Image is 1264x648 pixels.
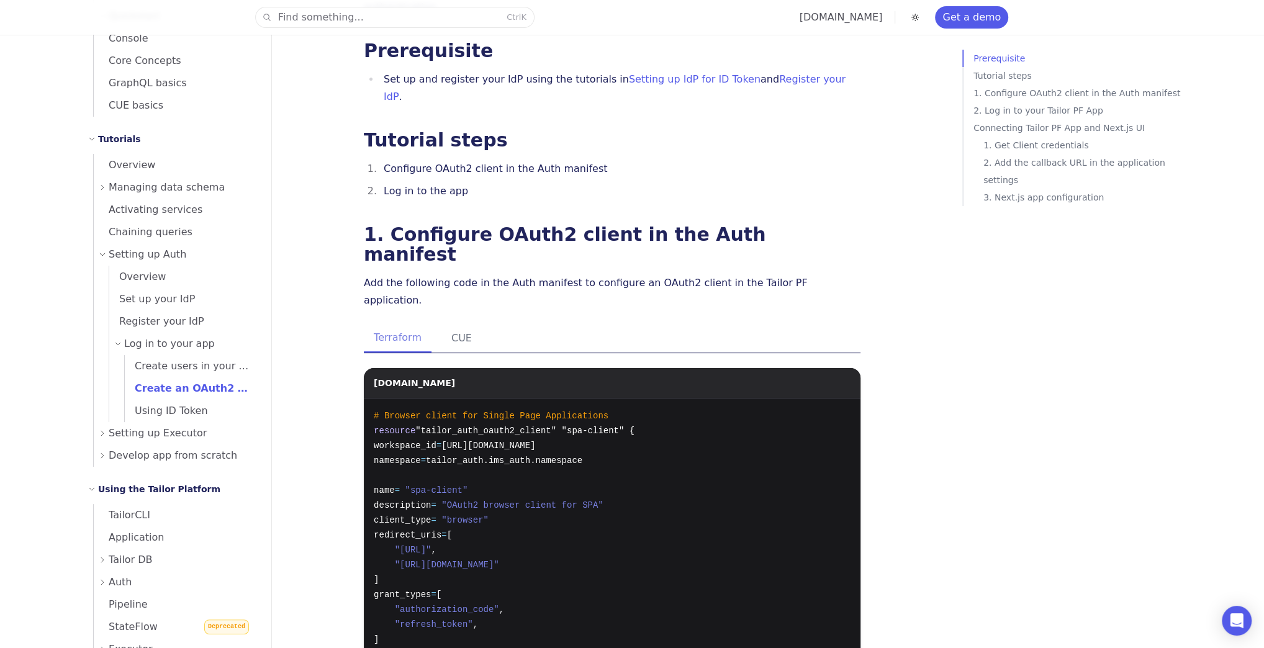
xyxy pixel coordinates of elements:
[800,11,883,23] a: [DOMAIN_NAME]
[405,485,467,495] span: "spa-client"
[94,55,181,66] span: Core Concepts
[94,616,256,638] a: StateFlowDeprecated
[441,324,482,353] button: CUE
[94,199,256,221] a: Activating services
[374,530,441,540] span: redirect_uris
[94,593,256,616] a: Pipeline
[125,355,256,377] a: Create users in your app
[109,574,132,591] span: Auth
[441,441,535,451] span: [URL][DOMAIN_NAME]
[109,293,195,305] span: Set up your IdP
[421,456,426,466] span: =
[256,7,534,27] button: Find something...CtrlK
[94,27,256,50] a: Console
[94,99,163,111] span: CUE basics
[431,515,436,525] span: =
[973,102,1186,119] a: 2. Log in to your Tailor PF App
[499,605,504,614] span: ,
[125,382,269,394] span: Create an OAuth2 client
[109,271,166,282] span: Overview
[109,551,153,569] span: Tailor DB
[94,94,256,117] a: CUE basics
[94,159,155,171] span: Overview
[94,509,150,521] span: TailorCLI
[364,223,765,265] a: 1. Configure OAuth2 client in the Auth manifest
[94,204,202,215] span: Activating services
[109,315,204,327] span: Register your IdP
[415,426,634,436] span: "tailor_auth_oauth2_client" "spa-client" {
[109,447,237,464] span: Develop app from scratch
[109,246,186,263] span: Setting up Auth
[125,377,256,400] a: Create an OAuth2 client
[395,605,499,614] span: "authorization_code"
[94,50,256,72] a: Core Concepts
[441,500,603,510] span: "OAuth2 browser client for SPA"
[426,456,582,466] span: tailor_auth.ims_auth.namespace
[908,10,923,25] button: Toggle dark mode
[94,221,256,243] a: Chaining queries
[124,335,215,353] span: Log in to your app
[94,154,256,176] a: Overview
[384,73,846,102] a: Register your IdP
[431,500,436,510] span: =
[380,160,860,178] li: Configure OAuth2 client in the Auth manifest
[98,482,220,497] h2: Using the Tailor Platform
[395,560,499,570] span: "[URL][DOMAIN_NAME]"
[983,154,1186,189] p: 2. Add the callback URL in the application settings
[374,441,436,451] span: workspace_id
[507,12,521,22] kbd: Ctrl
[973,67,1186,84] p: Tutorial steps
[94,526,256,549] a: Application
[374,515,431,525] span: client_type
[94,598,148,610] span: Pipeline
[125,400,256,422] a: Using ID Token
[374,411,608,421] span: # Browser client for Single Page Applications
[431,590,436,600] span: =
[935,6,1008,29] a: Get a demo
[364,324,431,353] button: Terraform
[364,274,860,309] p: Add the following code in the Auth manifest to configure an OAuth2 client in the Tailor PF applic...
[364,40,493,61] a: Prerequisite
[374,456,421,466] span: namespace
[109,310,256,333] a: Register your IdP
[109,266,256,288] a: Overview
[447,530,452,540] span: [
[983,137,1186,154] a: 1. Get Client credentials
[441,515,489,525] span: "browser"
[395,545,431,555] span: "[URL]"
[473,619,478,629] span: ,
[395,619,473,629] span: "refresh_token"
[374,575,379,585] span: ]
[983,189,1186,206] a: 3. Next.js app configuration
[204,619,249,634] span: Deprecated
[364,129,507,151] a: Tutorial steps
[380,71,860,106] li: Set up and register your IdP using the tutorials in and .
[109,179,225,196] span: Managing data schema
[374,500,431,510] span: description
[431,545,436,555] span: ,
[94,72,256,94] a: GraphQL basics
[629,73,761,85] a: Setting up IdP for ID Token
[374,426,415,436] span: resource
[109,288,256,310] a: Set up your IdP
[973,119,1186,137] a: Connecting Tailor PF App and Next.js UI
[973,50,1186,67] a: Prerequisite
[1222,606,1252,636] div: Open Intercom Messenger
[441,530,446,540] span: =
[125,360,257,372] span: Create users in your app
[94,531,164,543] span: Application
[125,405,208,416] span: Using ID Token
[374,485,395,495] span: name
[436,590,441,600] span: [
[521,12,526,22] kbd: K
[973,84,1186,102] a: 1. Configure OAuth2 client in the Auth manifest
[436,441,441,451] span: =
[94,504,256,526] a: TailorCLI
[374,368,455,390] h3: [DOMAIN_NAME]
[94,226,192,238] span: Chaining queries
